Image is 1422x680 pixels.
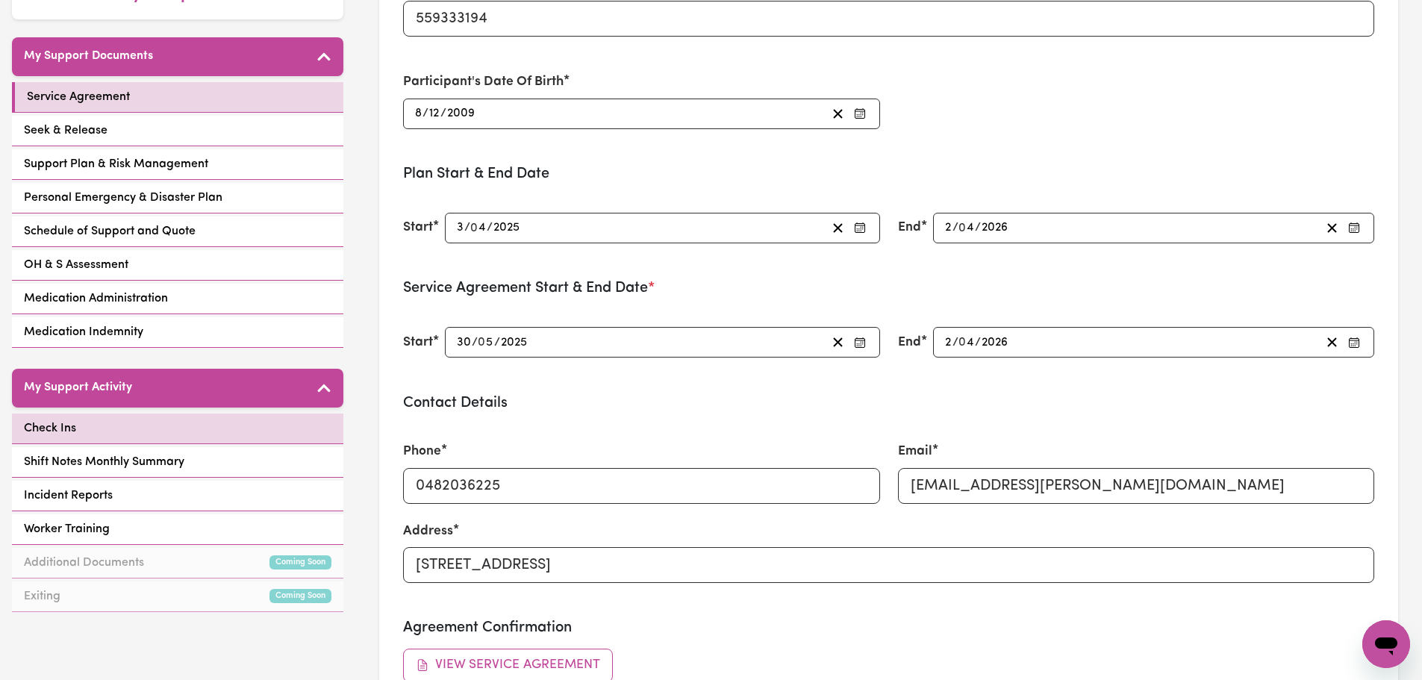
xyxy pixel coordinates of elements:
[403,72,564,92] label: Participant's Date Of Birth
[958,222,966,234] span: 0
[24,554,144,572] span: Additional Documents
[470,222,478,234] span: 0
[446,104,475,124] input: ----
[269,589,331,603] small: Coming Soon
[24,419,76,437] span: Check Ins
[403,218,433,237] label: Start
[12,548,343,578] a: Additional DocumentsComing Soon
[12,414,343,444] a: Check Ins
[24,222,196,240] span: Schedule of Support and Quote
[12,82,343,113] a: Service Agreement
[952,336,958,349] span: /
[493,218,521,238] input: ----
[898,333,921,352] label: End
[487,221,493,234] span: /
[24,49,153,63] h5: My Support Documents
[12,481,343,511] a: Incident Reports
[428,104,440,124] input: --
[27,88,130,106] span: Service Agreement
[12,581,343,612] a: ExitingComing Soon
[12,216,343,247] a: Schedule of Support and Quote
[24,155,208,173] span: Support Plan & Risk Management
[456,332,472,352] input: --
[403,522,453,541] label: Address
[24,122,107,140] span: Seek & Release
[898,218,921,237] label: End
[952,221,958,234] span: /
[472,336,478,349] span: /
[464,221,470,234] span: /
[24,189,222,207] span: Personal Emergency & Disaster Plan
[981,218,1009,238] input: ----
[12,116,343,146] a: Seek & Release
[24,453,184,471] span: Shift Notes Monthly Summary
[24,381,132,395] h5: My Support Activity
[500,332,528,352] input: ----
[12,183,343,213] a: Personal Emergency & Disaster Plan
[959,332,975,352] input: --
[494,336,500,349] span: /
[1362,620,1410,668] iframe: Button to launch messaging window
[12,284,343,314] a: Medication Administration
[403,442,441,461] label: Phone
[414,104,422,124] input: --
[440,107,446,120] span: /
[403,279,1374,297] h3: Service Agreement Start & End Date
[403,165,1374,183] h3: Plan Start & End Date
[24,587,60,605] span: Exiting
[959,218,975,238] input: --
[12,149,343,180] a: Support Plan & Risk Management
[12,37,343,76] button: My Support Documents
[479,332,495,352] input: --
[24,487,113,505] span: Incident Reports
[12,250,343,281] a: OH & S Assessment
[898,442,932,461] label: Email
[975,221,981,234] span: /
[456,218,464,238] input: --
[12,369,343,408] button: My Support Activity
[944,332,952,352] input: --
[12,514,343,545] a: Worker Training
[24,323,143,341] span: Medication Indemnity
[478,337,485,349] span: 0
[269,555,331,570] small: Coming Soon
[12,317,343,348] a: Medication Indemnity
[403,394,1374,412] h3: Contact Details
[472,218,487,238] input: --
[24,520,110,538] span: Worker Training
[944,218,952,238] input: --
[24,290,168,308] span: Medication Administration
[975,336,981,349] span: /
[12,447,343,478] a: Shift Notes Monthly Summary
[24,256,128,274] span: OH & S Assessment
[403,619,1374,637] h3: Agreement Confirmation
[981,332,1009,352] input: ----
[422,107,428,120] span: /
[403,333,433,352] label: Start
[958,337,966,349] span: 0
